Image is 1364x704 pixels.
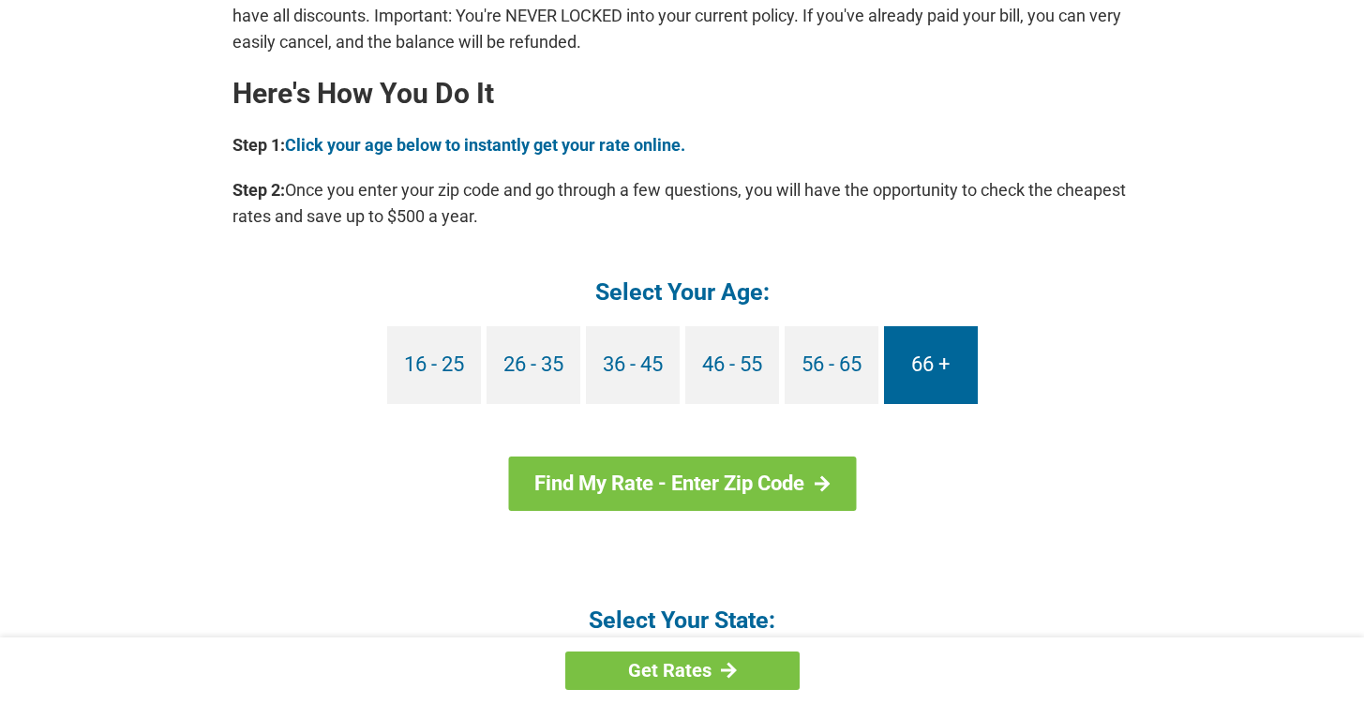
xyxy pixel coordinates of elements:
a: 66 + [884,326,978,404]
a: 36 - 45 [586,326,680,404]
p: Once you enter your zip code and go through a few questions, you will have the opportunity to che... [232,177,1132,230]
a: Click your age below to instantly get your rate online. [285,135,685,155]
a: 46 - 55 [685,326,779,404]
h2: Here's How You Do It [232,79,1132,109]
a: Find My Rate - Enter Zip Code [508,457,856,511]
a: 56 - 65 [785,326,878,404]
b: Step 1: [232,135,285,155]
a: 16 - 25 [387,326,481,404]
h4: Select Your State: [232,605,1132,636]
h4: Select Your Age: [232,277,1132,307]
b: Step 2: [232,180,285,200]
a: 26 - 35 [487,326,580,404]
a: Get Rates [565,652,800,690]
